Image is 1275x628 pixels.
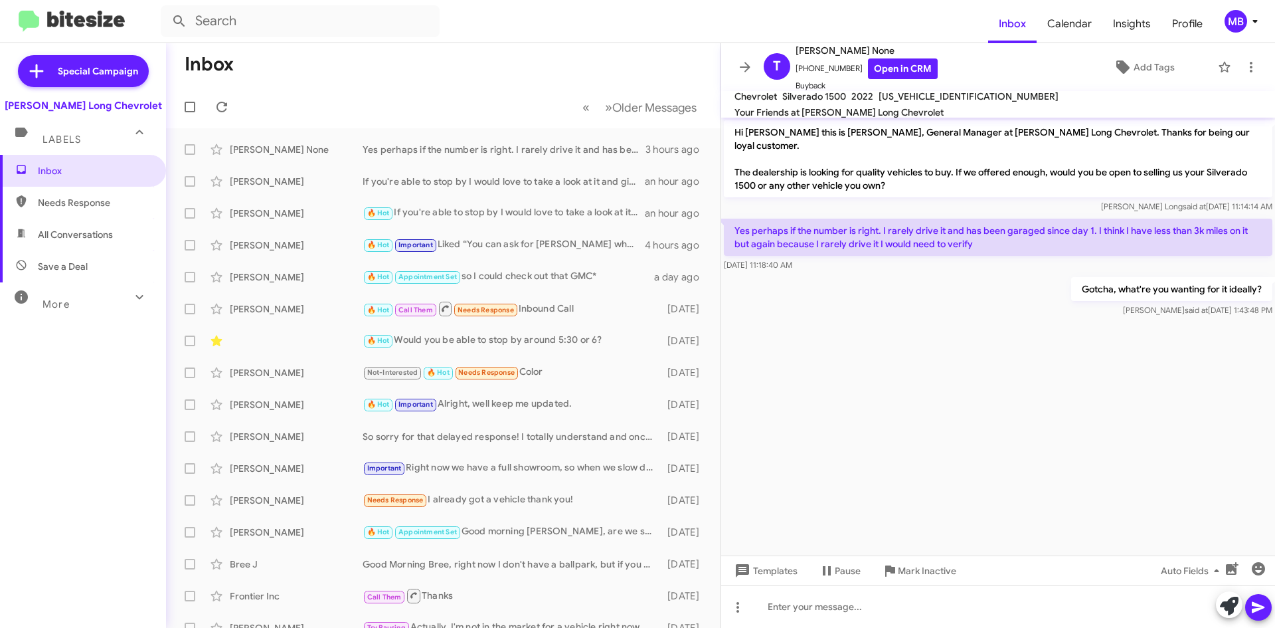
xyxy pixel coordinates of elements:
[367,400,390,409] span: 🔥 Hot
[1071,277,1272,301] p: Gotcha, what're you wanting for it ideally?
[38,164,151,177] span: Inbox
[645,175,710,188] div: an hour ago
[363,365,661,380] div: Color
[363,269,654,284] div: so I could check out that GMC*
[367,368,418,377] span: Not-Interested
[988,5,1037,43] a: Inbox
[575,94,705,121] nav: Page navigation example
[38,228,113,241] span: All Conversations
[1134,55,1175,79] span: Add Tags
[808,559,871,583] button: Pause
[363,237,645,253] div: Liked “You can ask for [PERSON_NAME] when you get here. Our address is [STREET_ADDRESS]”
[612,100,697,115] span: Older Messages
[724,260,792,270] span: [DATE] 11:18:40 AM
[734,90,777,102] span: Chevrolet
[661,558,710,571] div: [DATE]
[367,593,402,601] span: Call Them
[363,333,661,348] div: Would you be able to stop by around 5:30 or 6?
[661,334,710,348] div: [DATE]
[230,462,363,475] div: [PERSON_NAME]
[458,306,514,314] span: Needs Response
[398,241,433,249] span: Important
[398,400,433,409] span: Important
[363,205,645,221] div: If you're able to stop by I would love to take a look at it and give you an offer!
[363,143,645,156] div: Yes perhaps if the number is right. I rarely drive it and has been garaged since day 1. I think I...
[230,270,363,284] div: [PERSON_NAME]
[367,209,390,217] span: 🔥 Hot
[363,587,661,604] div: Thanks
[363,300,661,317] div: Inbound Call
[230,143,363,156] div: [PERSON_NAME] None
[230,589,363,603] div: Frontier Inc
[734,106,944,118] span: Your Friends at [PERSON_NAME] Long Chevrolet
[645,239,710,252] div: 4 hours ago
[38,196,151,209] span: Needs Response
[1213,10,1260,33] button: MB
[1101,201,1272,211] span: [PERSON_NAME] Long [DATE] 11:14:14 AM
[427,368,450,377] span: 🔥 Hot
[724,120,1272,197] p: Hi [PERSON_NAME] this is [PERSON_NAME], General Manager at [PERSON_NAME] Long Chevrolet. Thanks f...
[732,559,798,583] span: Templates
[796,79,938,92] span: Buyback
[363,430,661,443] div: So sorry for that delayed response! I totally understand and once you get your service handled an...
[230,526,363,539] div: [PERSON_NAME]
[661,430,710,443] div: [DATE]
[1161,559,1225,583] span: Auto Fields
[230,175,363,188] div: [PERSON_NAME]
[5,99,162,112] div: [PERSON_NAME] Long Chevrolet
[363,558,661,571] div: Good Morning Bree, right now I don't have a ballpark, but if you had some time to bring it by so ...
[230,494,363,507] div: [PERSON_NAME]
[661,302,710,316] div: [DATE]
[363,175,645,188] div: If you're able to stop by I would love to take a look at it and give you a competitive offer!
[654,270,710,284] div: a day ago
[230,302,363,316] div: [PERSON_NAME]
[230,398,363,411] div: [PERSON_NAME]
[661,366,710,379] div: [DATE]
[796,43,938,58] span: [PERSON_NAME] None
[230,239,363,252] div: [PERSON_NAME]
[367,496,424,504] span: Needs Response
[398,306,433,314] span: Call Them
[58,64,138,78] span: Special Campaign
[367,272,390,281] span: 🔥 Hot
[868,58,938,79] a: Open in CRM
[1037,5,1102,43] a: Calendar
[367,464,402,472] span: Important
[645,207,710,220] div: an hour ago
[721,559,808,583] button: Templates
[898,559,956,583] span: Mark Inactive
[1102,5,1161,43] a: Insights
[879,90,1059,102] span: [US_VEHICLE_IDENTIFICATION_NUMBER]
[851,90,873,102] span: 2022
[574,94,598,121] button: Previous
[1123,305,1272,315] span: [PERSON_NAME] [DATE] 1:43:48 PM
[1225,10,1247,33] div: MB
[597,94,705,121] button: Next
[363,461,661,476] div: Right now we have a full showroom, so when we slow down I can get you some numbers. However, it w...
[661,398,710,411] div: [DATE]
[1161,5,1213,43] a: Profile
[661,494,710,507] div: [DATE]
[835,559,861,583] span: Pause
[230,558,363,571] div: Bree J
[398,528,457,536] span: Appointment Set
[363,397,661,412] div: Alright, well keep me updated.
[1185,305,1208,315] span: said at
[661,526,710,539] div: [DATE]
[871,559,967,583] button: Mark Inactive
[38,260,88,273] span: Save a Deal
[582,99,590,116] span: «
[1075,55,1211,79] button: Add Tags
[18,55,149,87] a: Special Campaign
[782,90,846,102] span: Silverado 1500
[367,336,390,345] span: 🔥 Hot
[661,589,710,603] div: [DATE]
[42,298,70,310] span: More
[185,54,234,75] h1: Inbox
[42,134,81,146] span: Labels
[161,5,440,37] input: Search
